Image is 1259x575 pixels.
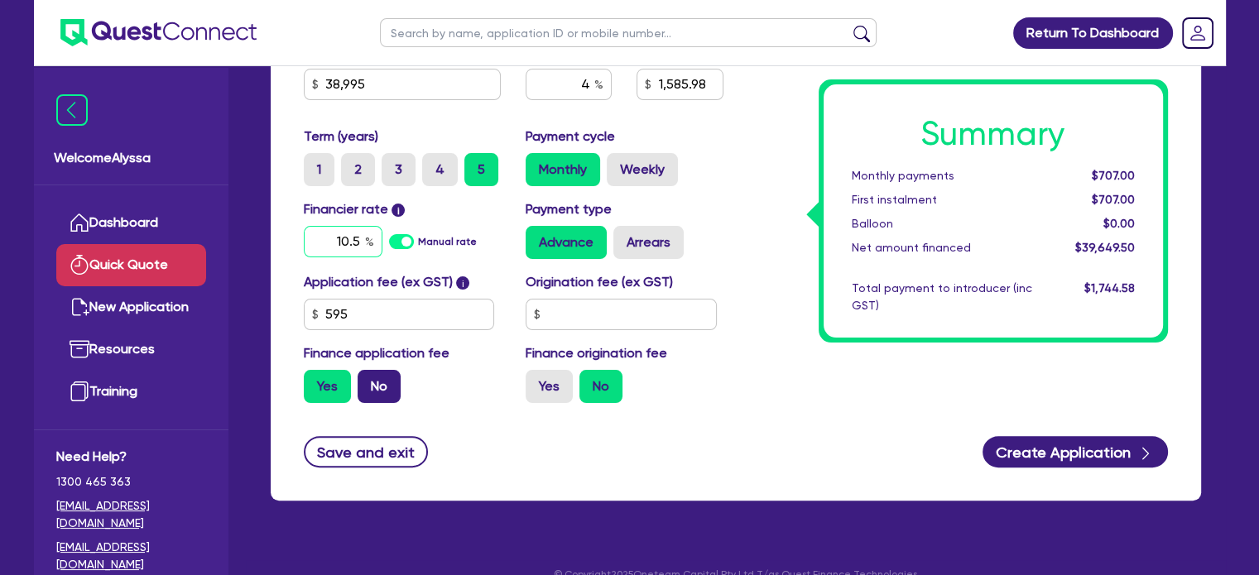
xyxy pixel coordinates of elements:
[70,339,89,359] img: resources
[526,226,607,259] label: Advance
[56,473,206,491] span: 1300 465 363
[839,280,1045,314] div: Total payment to introducer (inc GST)
[526,127,615,146] label: Payment cycle
[1103,217,1134,230] span: $0.00
[1176,12,1219,55] a: Dropdown toggle
[526,199,612,219] label: Payment type
[1091,169,1134,182] span: $707.00
[392,204,405,217] span: i
[56,447,206,467] span: Need Help?
[839,167,1045,184] div: Monthly payments
[70,255,89,275] img: quick-quote
[304,272,453,292] label: Application fee (ex GST)
[526,370,573,403] label: Yes
[304,153,334,186] label: 1
[56,539,206,573] a: [EMAIL_ADDRESS][DOMAIN_NAME]
[839,191,1045,208] div: First instalment
[304,199,406,219] label: Financier rate
[358,370,401,403] label: No
[56,328,206,371] a: Resources
[839,239,1045,256] div: Net amount financed
[341,153,375,186] label: 2
[464,153,498,186] label: 5
[1091,193,1134,206] span: $707.00
[380,18,877,47] input: Search by name, application ID or mobile number...
[304,343,449,363] label: Finance application fee
[56,286,206,328] a: New Application
[418,234,477,249] label: Manual rate
[60,19,257,46] img: quest-connect-logo-blue
[839,215,1045,232] div: Balloon
[304,127,378,146] label: Term (years)
[526,343,667,363] label: Finance origination fee
[983,436,1168,467] button: Create Application
[852,114,1135,154] h1: Summary
[56,202,206,244] a: Dashboard
[1013,17,1173,49] a: Return To Dashboard
[1084,281,1134,295] span: $1,744.58
[56,244,206,286] a: Quick Quote
[579,370,622,403] label: No
[56,371,206,413] a: Training
[304,436,429,467] button: Save and exit
[54,148,209,168] span: Welcome Alyssa
[422,153,458,186] label: 4
[456,276,469,290] span: i
[1074,241,1134,254] span: $39,649.50
[526,153,600,186] label: Monthly
[382,153,416,186] label: 3
[70,297,89,317] img: new-application
[56,497,206,532] a: [EMAIL_ADDRESS][DOMAIN_NAME]
[526,272,673,292] label: Origination fee (ex GST)
[56,94,88,126] img: icon-menu-close
[613,226,684,259] label: Arrears
[70,381,89,401] img: training
[304,370,351,403] label: Yes
[607,153,678,186] label: Weekly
